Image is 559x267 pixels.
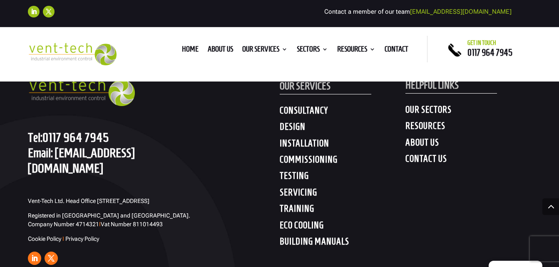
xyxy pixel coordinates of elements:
a: Contact [385,46,408,55]
h4: BUILDING MANUALS [280,236,405,251]
h4: RESOURCES [405,120,531,135]
a: Cookie Policy [28,235,61,242]
h4: TESTING [280,170,405,185]
a: [EMAIL_ADDRESS][DOMAIN_NAME] [28,146,135,175]
h4: TRAINING [280,203,405,218]
span: Email: [28,146,53,160]
h4: CONTACT US [405,153,531,168]
span: Get in touch [467,40,496,46]
span: Tel: [28,130,42,144]
a: Resources [337,46,375,55]
h4: SERVICING [280,187,405,202]
h4: DESIGN [280,121,405,136]
h4: COMMISSIONING [280,154,405,169]
h4: ECO COOLING [280,220,405,235]
a: About us [208,46,233,55]
a: Follow on LinkedIn [28,6,40,17]
span: I [99,221,101,227]
h4: OUR SECTORS [405,104,531,119]
a: Privacy Policy [65,235,99,242]
img: 2023-09-27T08_35_16.549ZVENT-TECH---Clear-background [28,43,117,66]
span: I [62,235,64,242]
h4: INSTALLATION [280,138,405,153]
h4: CONSULTANCY [280,105,405,120]
span: Contact a member of our team [324,8,512,15]
a: Follow on LinkedIn [28,252,41,265]
span: Registered in [GEOGRAPHIC_DATA] and [GEOGRAPHIC_DATA]. Company Number 4714321 Vat Number 811014493 [28,212,190,227]
a: Follow on X [45,252,58,265]
a: Follow on X [43,6,55,17]
a: Home [182,46,199,55]
a: Tel:0117 964 7945 [28,130,109,144]
span: OUR SERVICES [280,80,330,91]
a: 0117 964 7945 [467,47,512,57]
h4: ABOUT US [405,137,531,152]
a: Sectors [297,46,328,55]
a: [EMAIL_ADDRESS][DOMAIN_NAME] [410,8,512,15]
span: HELPFUL LINKS [405,79,459,91]
a: Our Services [242,46,288,55]
span: Vent-Tech Ltd. Head Office [STREET_ADDRESS] [28,198,149,204]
